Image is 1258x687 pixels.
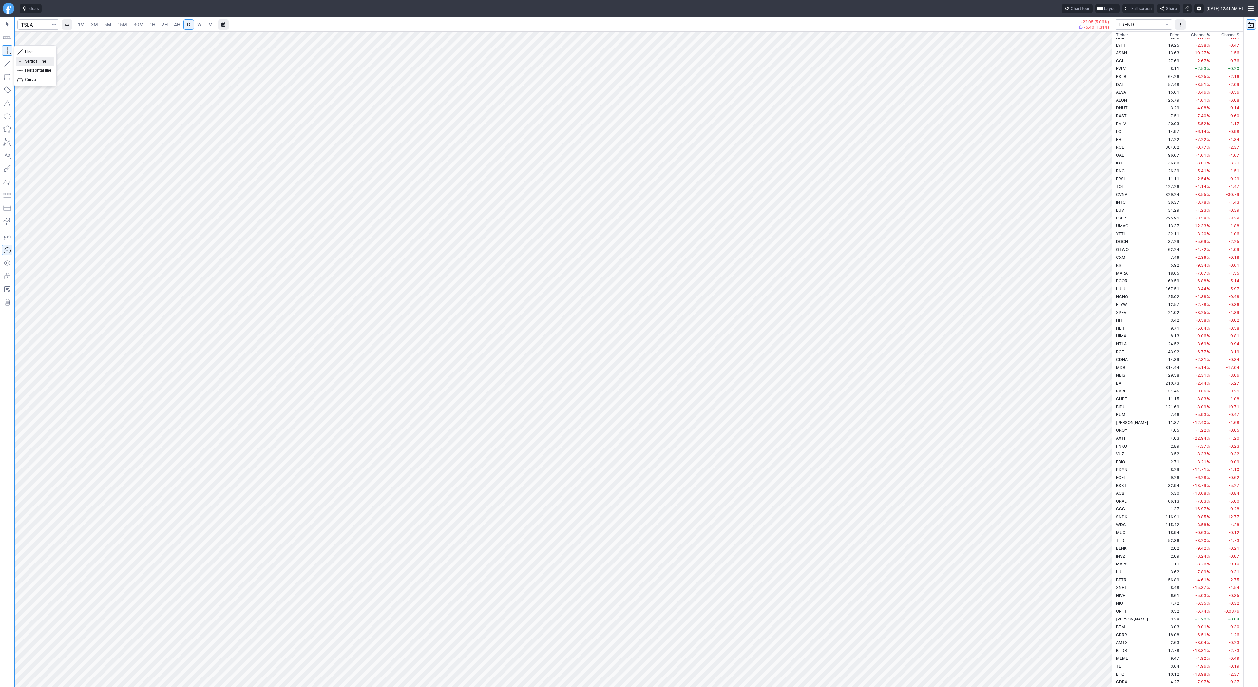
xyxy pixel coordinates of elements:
[1207,223,1210,228] span: %
[1195,74,1206,79] span: -3.25
[1207,113,1210,118] span: %
[1156,285,1181,293] td: 167.51
[1156,253,1181,261] td: 7.46
[1116,341,1127,346] span: NTLA
[1207,231,1210,236] span: %
[1156,120,1181,127] td: 20.03
[1229,200,1239,205] span: -1.43
[2,176,12,187] button: Elliott waves
[2,271,12,281] button: Lock drawings
[2,71,12,82] button: Rectangle
[1195,263,1206,268] span: -9.34
[1116,82,1124,87] span: DAL
[1116,98,1127,103] span: ALGN
[2,216,12,226] button: Anchored VWAP
[1116,153,1124,158] span: UAL
[1116,349,1125,354] span: RGTI
[1195,58,1206,63] span: -2.67
[1207,349,1210,354] span: %
[171,19,183,30] a: 4H
[1207,50,1210,55] span: %
[1195,129,1206,134] span: -6.14
[1156,261,1181,269] td: 5.92
[1116,286,1127,291] span: LULU
[1116,58,1124,63] span: CCL
[1195,184,1206,189] span: -1.14
[1207,216,1210,220] span: %
[1122,4,1154,13] button: Full screen
[1116,381,1121,386] span: BA
[1195,153,1206,158] span: -4.61
[1229,90,1239,95] span: -0.56
[1156,143,1181,151] td: 304.62
[1229,43,1239,48] span: -0.47
[1156,57,1181,65] td: 27.69
[1195,66,1206,71] span: +2.53
[1156,332,1181,340] td: 8.13
[2,163,12,174] button: Brush
[1229,145,1239,150] span: -2.37
[2,98,12,108] button: Triangle
[1116,278,1127,283] span: PCOR
[205,19,216,30] a: M
[1156,348,1181,355] td: 43.92
[1156,293,1181,300] td: 25.02
[1062,4,1093,13] button: Chart tour
[1207,137,1210,142] span: %
[25,49,51,55] span: Line
[1229,271,1239,276] span: -1.55
[1156,379,1181,387] td: 210.73
[1195,161,1206,165] span: -8.01
[1191,32,1210,38] span: Change %
[1207,318,1210,323] span: %
[197,22,202,27] span: W
[118,22,127,27] span: 15M
[1156,65,1181,72] td: 8.11
[1116,318,1123,323] span: HIT
[1116,208,1124,213] span: LUV
[1156,135,1181,143] td: 17.22
[1156,112,1181,120] td: 7.51
[1156,182,1181,190] td: 127.26
[1195,98,1206,103] span: -4.61
[1229,239,1239,244] span: -2.25
[1229,98,1239,103] span: -6.08
[1116,357,1128,362] span: CDNA
[1229,231,1239,236] span: -1.06
[1156,206,1181,214] td: 31.29
[1156,316,1181,324] td: 3.42
[1229,247,1239,252] span: -1.09
[1116,365,1125,370] span: MDB
[1116,145,1124,150] span: RCL
[1195,341,1206,346] span: -3.69
[1207,192,1210,197] span: %
[1116,90,1126,95] span: AEVA
[1195,239,1206,244] span: -5.69
[1195,145,1206,150] span: -0.77
[1116,43,1126,48] span: LYFT
[1071,5,1090,12] span: Chart tour
[162,22,168,27] span: 2H
[1116,137,1121,142] span: EH
[1116,50,1127,55] span: ASAN
[1229,129,1239,134] span: -0.98
[1195,381,1206,386] span: -2.44
[1195,271,1206,276] span: -7.67
[1229,373,1239,378] span: -3.06
[2,202,12,213] button: Position
[1079,20,1109,24] p: -22.05 (5.06%)
[1195,231,1206,236] span: -3.20
[1195,278,1206,283] span: -6.88
[1116,271,1128,276] span: MARA
[1195,373,1206,378] span: -2.31
[1193,223,1206,228] span: -12.33
[2,232,12,242] button: Drawing mode: Single
[1195,357,1206,362] span: -2.31
[1207,161,1210,165] span: %
[1207,255,1210,260] span: %
[1207,357,1210,362] span: %
[1229,216,1239,220] span: -8.39
[14,45,57,86] div: Vertical line
[194,19,205,30] a: W
[174,22,180,27] span: 4H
